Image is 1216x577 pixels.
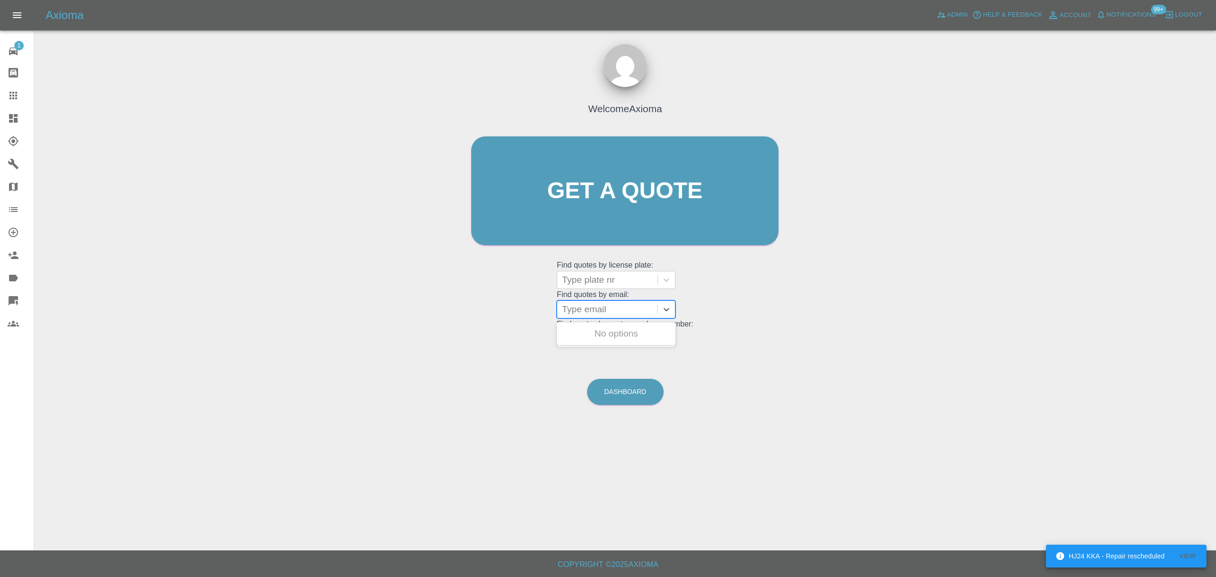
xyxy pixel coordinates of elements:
span: Admin [947,10,968,20]
div: No options [557,324,675,343]
h4: Welcome Axioma [588,101,662,116]
a: Dashboard [587,379,664,405]
h6: Copyright © 2025 Axioma [8,558,1208,571]
h5: Axioma [46,8,84,23]
button: Notifications [1094,8,1159,22]
a: Admin [934,8,970,22]
div: HJ24 KKA - Repair rescheduled [1055,548,1165,565]
span: 1 [14,41,24,50]
button: Open drawer [6,4,28,27]
grid: Find quotes by email: [557,290,693,318]
grid: Find quotes by license plate: [557,261,693,289]
a: Get a quote [471,136,779,245]
span: Account [1060,10,1092,21]
img: ... [604,44,646,87]
a: Account [1045,8,1094,23]
span: Logout [1175,10,1202,20]
span: 99+ [1151,5,1166,14]
button: View [1172,549,1203,564]
button: Logout [1162,8,1205,22]
button: Help & Feedback [970,8,1045,22]
grid: Find quotes by customer phone number: [557,320,693,348]
span: Help & Feedback [983,10,1042,20]
span: Notifications [1107,10,1156,20]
